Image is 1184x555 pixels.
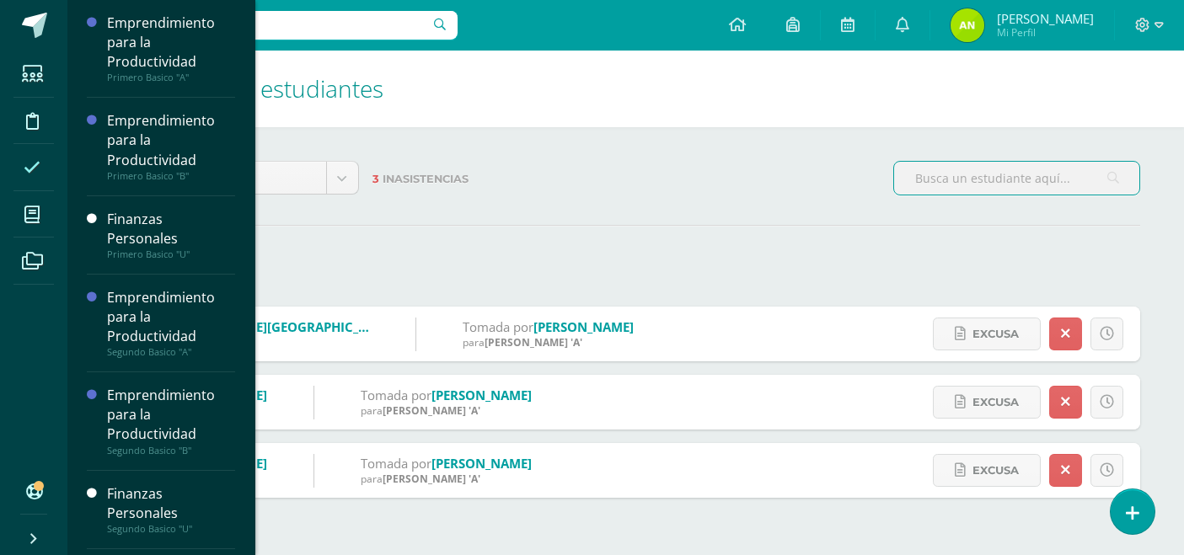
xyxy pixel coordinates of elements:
a: [PERSON_NAME] [431,387,532,403]
a: [PERSON_NAME] [533,318,634,335]
div: Primero Basico "A" [107,72,235,83]
span: Mi Perfil [997,25,1094,40]
div: Finanzas Personales [107,210,235,248]
div: Emprendimiento para la Productividad [107,13,235,72]
input: Busca un usuario... [78,11,458,40]
div: Emprendimiento para la Productividad [107,386,235,444]
div: Emprendimiento para la Productividad [107,111,235,169]
div: Emprendimiento para la Productividad [107,288,235,346]
a: Emprendimiento para la ProductividadSegundo Basico "A" [107,288,235,358]
div: para [361,472,532,486]
div: para [463,335,634,350]
a: Finanzas PersonalesPrimero Basico "U" [107,210,235,260]
label: Tomadas por mi [112,259,1140,293]
a: Excusa [933,386,1041,419]
span: Tomada por [361,387,431,403]
a: Excusa [933,454,1041,487]
a: Finanzas PersonalesSegundo Basico "U" [107,484,235,535]
a: Excusa [933,318,1041,350]
a: Emprendimiento para la ProductividadPrimero Basico "B" [107,111,235,181]
a: Emprendimiento para la ProductividadPrimero Basico "A" [107,13,235,83]
a: Emprendimiento para la ProductividadSegundo Basico "B" [107,386,235,456]
span: [PERSON_NAME] 'A' [485,335,582,350]
a: [PERSON_NAME] [431,455,532,472]
label: Tomadas en mi área [112,511,1140,546]
div: Segundo Basico "U" [107,523,235,535]
span: [PERSON_NAME] [997,10,1094,27]
div: [DATE] [167,335,369,350]
span: 3 [372,173,379,185]
div: Segundo Basico "B" [107,445,235,456]
img: 0e30a1b9d0f936b016857a7067cac0ae.png [951,8,984,42]
span: Inasistencias [383,173,469,185]
a: [PERSON_NAME][GEOGRAPHIC_DATA] [167,318,396,335]
span: Tomada por [463,318,533,335]
span: Tomada por [361,455,431,472]
span: Excusa [972,387,1019,418]
div: Finanzas Personales [107,484,235,523]
div: Primero Basico "B" [107,170,235,182]
div: Primero Basico "U" [107,248,235,260]
span: Excusa [972,455,1019,486]
span: [PERSON_NAME] 'A' [383,472,480,486]
input: Busca un estudiante aquí... [894,162,1139,195]
span: [PERSON_NAME] 'A' [383,403,480,418]
div: Segundo Basico "A" [107,346,235,358]
span: Excusa [972,318,1019,350]
div: para [361,403,532,418]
